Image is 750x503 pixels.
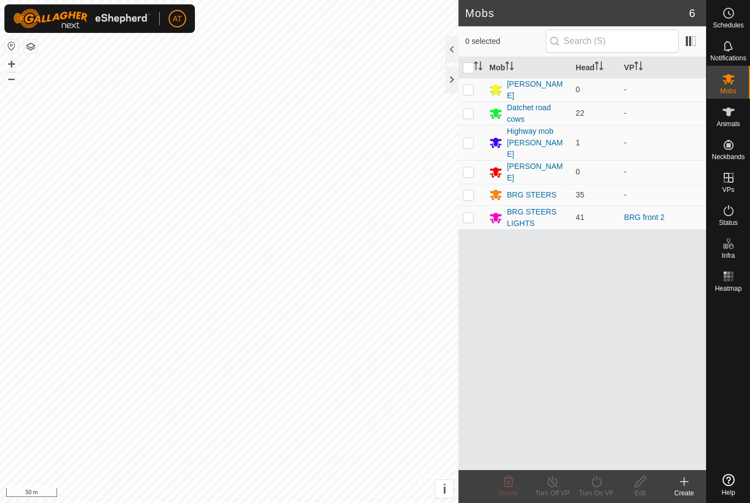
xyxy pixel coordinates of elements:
div: Turn On VP [574,488,618,498]
a: Help [707,470,750,500]
span: Help [721,489,735,496]
span: i [443,482,446,496]
span: Notifications [710,55,746,61]
p-sorticon: Activate to sort [474,63,483,72]
span: 6 [689,5,695,21]
div: [PERSON_NAME] [507,161,567,184]
span: Delete [499,489,518,497]
th: VP [620,57,706,78]
a: Privacy Policy [186,489,227,499]
button: Map Layers [24,40,37,53]
span: 35 [576,190,585,199]
span: Neckbands [712,154,745,160]
div: BRG STEERS LIGHTS [507,206,567,229]
a: Contact Us [240,489,272,499]
td: - [620,160,706,184]
input: Search (S) [546,30,679,53]
p-sorticon: Activate to sort [505,63,514,72]
span: Animals [717,121,740,127]
button: – [5,72,18,85]
img: Gallagher Logo [13,9,150,29]
th: Head [572,57,620,78]
span: Schedules [713,22,743,29]
button: + [5,58,18,71]
div: [PERSON_NAME] [507,78,567,101]
div: Create [662,488,706,498]
td: - [620,125,706,160]
span: 22 [576,109,585,117]
span: 0 [576,167,580,176]
span: Heatmap [715,285,742,292]
p-sorticon: Activate to sort [595,63,603,72]
span: Infra [721,252,735,259]
span: Mobs [720,88,736,94]
span: AT [173,13,182,25]
td: - [620,184,706,206]
span: 0 [576,85,580,94]
th: Mob [485,57,571,78]
span: VPs [722,186,734,193]
div: Turn Off VP [530,488,574,498]
span: 1 [576,138,580,147]
a: BRG front 2 [624,213,665,222]
div: Datchet road cows [507,102,567,125]
span: 41 [576,213,585,222]
td: - [620,101,706,125]
div: Highway mob [PERSON_NAME] [507,126,567,160]
div: Edit [618,488,662,498]
button: Reset Map [5,39,18,53]
span: 0 selected [465,36,545,47]
span: Status [719,219,737,226]
p-sorticon: Activate to sort [634,63,643,72]
td: - [620,78,706,101]
button: i [435,480,454,498]
h2: Mobs [465,7,689,20]
div: BRG STEERS [507,189,556,201]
